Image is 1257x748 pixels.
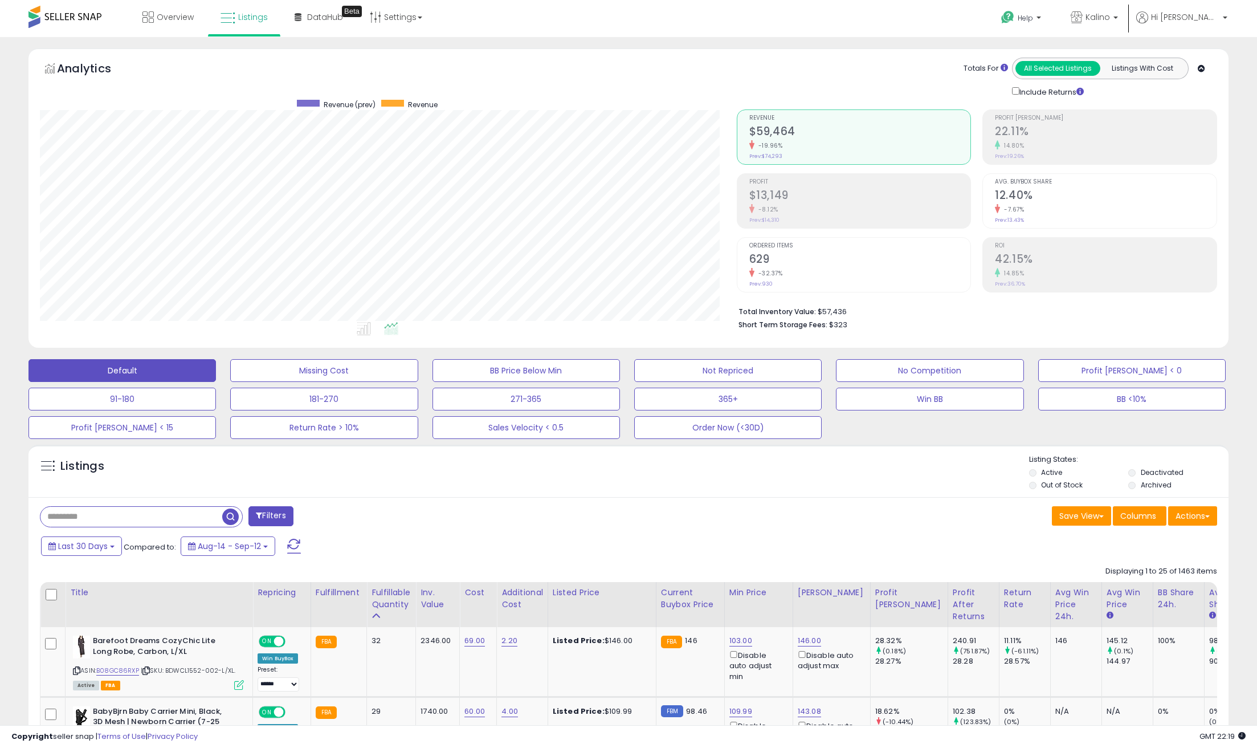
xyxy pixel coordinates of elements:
span: 2025-10-13 22:19 GMT [1199,731,1246,742]
div: ASIN: [73,636,244,689]
button: Aug-14 - Sep-12 [181,536,275,556]
h5: Analytics [57,60,133,79]
div: Repricing [258,587,306,599]
div: Win BuyBox [258,724,298,734]
div: Avg Win Price 24h. [1055,587,1097,623]
i: Get Help [1001,10,1015,25]
div: BB Share 24h. [1158,587,1199,611]
small: FBA [316,706,337,719]
div: 146 [1055,636,1093,646]
button: BB <10% [1038,388,1226,410]
li: $57,436 [738,304,1209,318]
small: (0%) [1209,717,1225,726]
div: Avg BB Share [1209,587,1251,611]
small: Prev: 13.43% [995,217,1024,223]
div: 2346.00 [421,636,451,646]
p: Listing States: [1029,454,1229,465]
button: Missing Cost [230,359,418,382]
h2: $13,149 [749,189,971,204]
small: (0.18%) [883,647,906,656]
b: BabyBjrn Baby Carrier Mini, Black, 3D Mesh | Newborn Carrier (7-25 lbs), Ergonomic, Easy-to-Use [93,706,231,741]
h2: 22.11% [995,125,1217,140]
small: FBA [316,636,337,648]
label: Active [1041,467,1062,477]
div: seller snap | | [11,731,198,742]
span: Aug-14 - Sep-12 [198,540,261,552]
span: Ordered Items [749,243,971,249]
button: All Selected Listings [1015,61,1100,76]
span: All listings currently available for purchase on Amazon [73,681,99,690]
span: Revenue [408,100,438,109]
div: Return Rate [1004,587,1046,611]
div: Cost [464,587,492,599]
small: Prev: 19.26% [995,153,1024,160]
button: Order Now (<30D) [634,416,822,439]
span: 98.46 [686,706,707,717]
small: (-61.11%) [1011,647,1039,656]
div: 1740.00 [421,706,451,717]
div: Listed Price [553,587,651,599]
span: Compared to: [124,542,176,552]
div: N/A [1055,706,1093,717]
b: Short Term Storage Fees: [738,320,827,330]
small: (0.1%) [1114,647,1133,656]
b: Barefoot Dreams CozyChic Lite Long Robe, Carbon, L/XL [93,636,231,660]
div: Min Price [729,587,788,599]
div: Preset: [258,666,302,692]
button: Save View [1052,506,1111,526]
span: Avg. Buybox Share [995,179,1217,185]
label: Out of Stock [1041,480,1083,490]
button: Win BB [836,388,1023,410]
small: Prev: $14,310 [749,217,779,223]
b: Total Inventory Value: [738,307,816,316]
a: 146.00 [798,635,821,647]
span: OFF [284,637,302,647]
small: -32.37% [754,269,783,278]
b: Listed Price: [553,706,605,717]
div: 0% [1209,706,1255,717]
div: 32 [372,636,407,646]
a: 2.20 [501,635,517,647]
h2: 42.15% [995,253,1217,268]
div: 28.32% [875,636,948,646]
div: 90.97% [1209,656,1255,666]
img: 31tC9WXkAyL._SL40_.jpg [73,636,90,658]
small: FBM [661,705,683,717]
a: 143.08 [798,706,821,717]
div: 0% [1004,706,1050,717]
div: 28.57% [1004,656,1050,666]
div: 18.62% [875,706,948,717]
button: Actions [1168,506,1217,526]
div: Totals For [964,63,1008,74]
div: Disable auto adjust min [729,649,784,682]
small: 14.85% [1000,269,1024,278]
label: Deactivated [1141,467,1183,477]
div: Disable auto adjust max [798,649,862,671]
div: [PERSON_NAME] [798,587,866,599]
button: Not Repriced [634,359,822,382]
a: 109.99 [729,706,752,717]
div: 100% [1158,636,1195,646]
div: Avg Win Price [1107,587,1148,611]
a: Hi [PERSON_NAME] [1136,11,1227,37]
span: Kalino [1085,11,1110,23]
small: (8.38%) [1217,647,1241,656]
div: 102.38 [953,706,999,717]
div: Win BuyBox [258,653,298,664]
div: Profit [PERSON_NAME] [875,587,943,611]
div: Fulfillable Quantity [372,587,411,611]
button: 91-180 [28,388,216,410]
div: Tooltip anchor [342,6,362,17]
div: $146.00 [553,636,647,646]
button: BB Price Below Min [432,359,620,382]
a: 60.00 [464,706,485,717]
button: Filters [248,506,293,526]
h2: $59,464 [749,125,971,140]
div: Profit After Returns [953,587,994,623]
button: Profit [PERSON_NAME] < 0 [1038,359,1226,382]
h5: Listings [60,458,104,474]
span: Overview [157,11,194,23]
span: ON [260,707,274,717]
small: (751.87%) [960,647,990,656]
div: $109.99 [553,706,647,717]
